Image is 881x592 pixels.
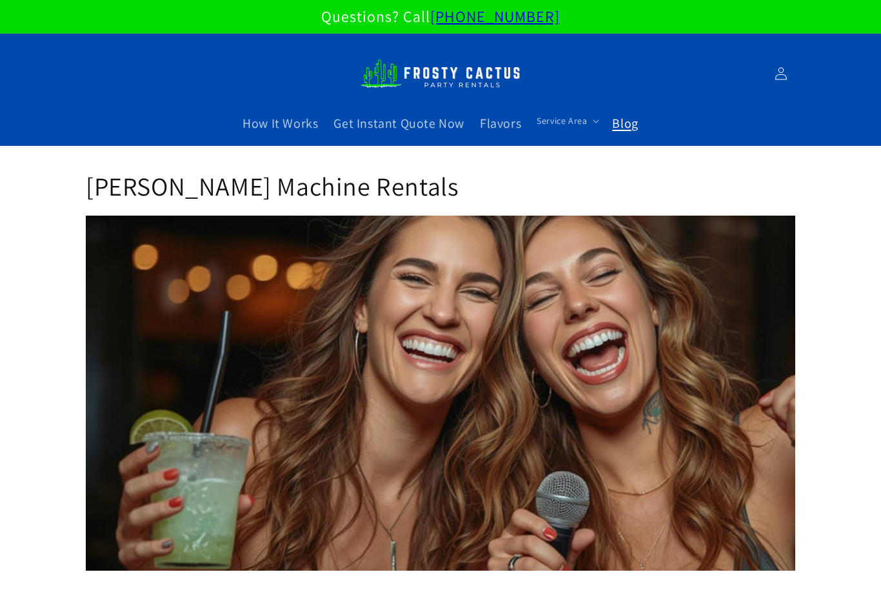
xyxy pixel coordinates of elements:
span: Flavors [480,115,521,132]
span: How It Works [243,115,318,132]
a: Blog [604,107,646,139]
a: Get Instant Quote Now [326,107,472,139]
a: How It Works [235,107,326,139]
img: Frosty Cactus Margarita machine rentals Slushy machine rentals dirt soda dirty slushies [360,52,521,96]
span: Get Instant Quote Now [333,115,464,132]
summary: Service Area [529,107,604,134]
a: [PHONE_NUMBER] [430,6,560,26]
span: Blog [612,115,638,132]
h1: [PERSON_NAME] Machine Rentals [86,169,795,203]
span: Service Area [537,115,587,127]
a: Flavors [472,107,529,139]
